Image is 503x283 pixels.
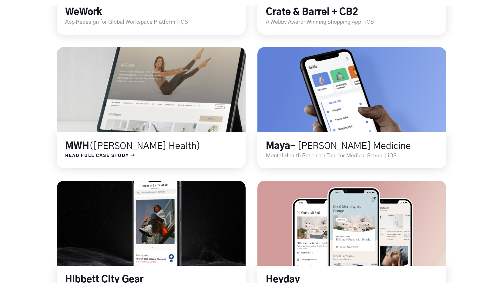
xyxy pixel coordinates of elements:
p: Mental Health Research Tool for Medical School | iOS [266,152,446,160]
p: A Webby Award-Winning Shopping App | iOS [266,18,446,26]
span: ([PERSON_NAME] Health) [89,141,200,151]
a: MWH([PERSON_NAME] Health) [65,141,200,151]
span: - [PERSON_NAME] Medicine [290,141,411,151]
a: READ FULL CASE STUDY → [57,152,136,160]
a: Maya- [PERSON_NAME] Medicine [266,141,411,151]
a: Crate & Barrel + CB2 [266,8,358,17]
a: WeWork [65,8,102,17]
div: long term stock exchange (ltse) [57,47,246,169]
div: long term stock exchange (ltse) [257,47,446,169]
p: App Redesign for Global Workspace Platform | iOS [65,18,246,26]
